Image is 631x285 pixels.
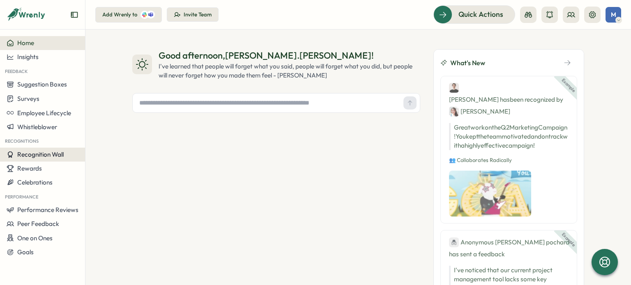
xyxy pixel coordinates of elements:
[17,234,53,242] span: One on Ones
[458,9,503,20] span: Quick Actions
[449,237,569,247] div: Anonymous [PERSON_NAME] pochard
[606,7,621,23] button: M
[17,150,64,158] span: Recognition Wall
[449,123,569,150] p: Great work on the Q2 Marketing Campaign! You kept the team motivated and on track with a highly e...
[17,164,42,172] span: Rewards
[102,11,137,18] div: Add Wrenly to
[17,39,34,47] span: Home
[17,53,39,61] span: Insights
[449,106,510,116] div: [PERSON_NAME]
[17,178,53,186] span: Celebrations
[17,220,59,228] span: Peer Feedback
[17,123,57,131] span: Whistleblower
[449,107,459,116] img: Jane
[449,83,459,93] img: Ben
[449,237,569,259] div: has sent a feedback
[167,7,219,22] button: Invite Team
[449,171,531,217] img: Recognition Image
[17,248,34,256] span: Goals
[450,58,485,68] span: What's New
[449,83,569,116] div: [PERSON_NAME] has been recognized by
[70,11,78,19] button: Expand sidebar
[17,206,78,214] span: Performance Reviews
[17,80,67,88] span: Suggestion Boxes
[433,5,515,23] button: Quick Actions
[17,95,39,103] span: Surveys
[17,109,71,117] span: Employee Lifecycle
[184,11,212,18] div: Invite Team
[159,49,420,62] div: Good afternoon , [PERSON_NAME].[PERSON_NAME] !
[611,11,616,18] span: M
[159,62,420,80] div: I've learned that people will forget what you said, people will forget what you did, but people w...
[95,7,162,23] button: Add Wrenly to
[449,157,569,164] p: 👥 Collaborates Radically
